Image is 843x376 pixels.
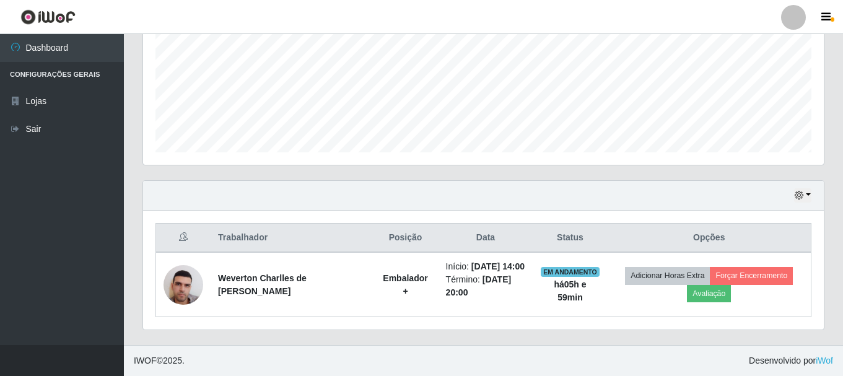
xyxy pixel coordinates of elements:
th: Trabalhador [211,224,372,253]
li: Início: [446,260,526,273]
img: 1752584852872.jpeg [164,258,203,311]
img: CoreUI Logo [20,9,76,25]
time: [DATE] 14:00 [471,261,525,271]
button: Avaliação [687,285,731,302]
strong: Weverton Charlles de [PERSON_NAME] [218,273,307,296]
strong: Embalador + [383,273,427,296]
th: Data [439,224,533,253]
th: Opções [608,224,811,253]
button: Adicionar Horas Extra [625,267,710,284]
strong: há 05 h e 59 min [554,279,586,302]
th: Posição [372,224,438,253]
span: IWOF [134,356,157,365]
button: Forçar Encerramento [710,267,793,284]
a: iWof [816,356,833,365]
span: © 2025 . [134,354,185,367]
li: Término: [446,273,526,299]
span: Desenvolvido por [749,354,833,367]
th: Status [533,224,607,253]
span: EM ANDAMENTO [541,267,600,277]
